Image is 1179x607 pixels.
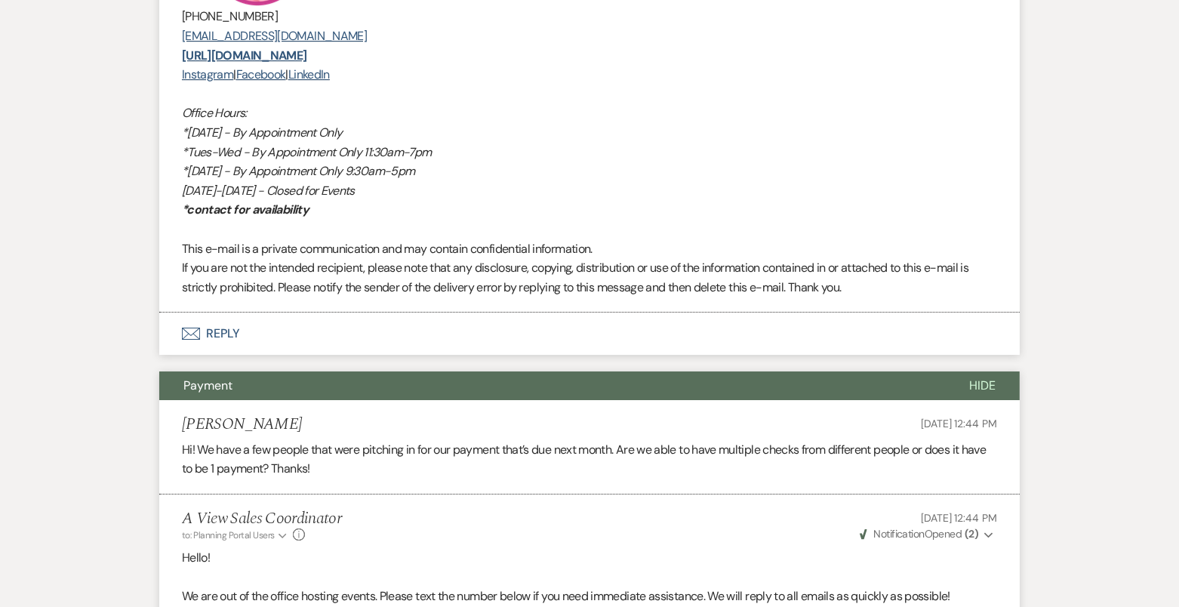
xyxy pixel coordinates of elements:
em: [DATE]-[DATE] - Closed for Events [182,183,355,199]
button: Reply [159,313,1020,355]
em: *[DATE] - By Appointment Only 9:30am-5pm [182,163,414,179]
span: If you are not the intended recipient, please note that any disclosure, copying, distribution or ... [182,260,968,295]
a: [URL][DOMAIN_NAME] [182,48,306,63]
button: NotificationOpened (2) [857,526,997,542]
em: *Tues-Wed - By Appointment Only 11:30am-7pm [182,144,431,160]
a: [EMAIL_ADDRESS][DOMAIN_NAME] [182,28,367,44]
p: Hello! [182,548,997,568]
h5: [PERSON_NAME] [182,415,302,434]
span: Hide [969,377,996,393]
strong: ( 2 ) [965,527,978,541]
span: to: Planning Portal Users [182,529,275,541]
span: [DATE] 12:44 PM [921,511,997,525]
span: Notification [873,527,924,541]
button: Hide [945,371,1020,400]
span: [DATE] 12:44 PM [921,417,997,430]
span: Payment [183,377,232,393]
h5: A View Sales Coordinator [182,510,341,528]
button: Payment [159,371,945,400]
em: Office Hours: [182,105,247,121]
span: | [286,66,288,82]
p: Hi! We have a few people that were pitching in for our payment that’s due next month. Are we able... [182,440,997,479]
span: We are out of the office hosting events. Please text the number below if you need immediate assis... [182,588,950,604]
button: to: Planning Portal Users [182,528,289,542]
span: Opened [860,527,978,541]
a: Facebook [236,66,286,82]
span: [PHONE_NUMBER] [182,8,278,24]
span: This e-mail is a private communication and may contain confidential information. [182,241,593,257]
a: LinkedIn [288,66,330,82]
a: Instagram [182,66,233,82]
em: *contact for availability [182,202,309,217]
em: *[DATE] - By Appointment Only [182,125,342,140]
span: | [233,66,235,82]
